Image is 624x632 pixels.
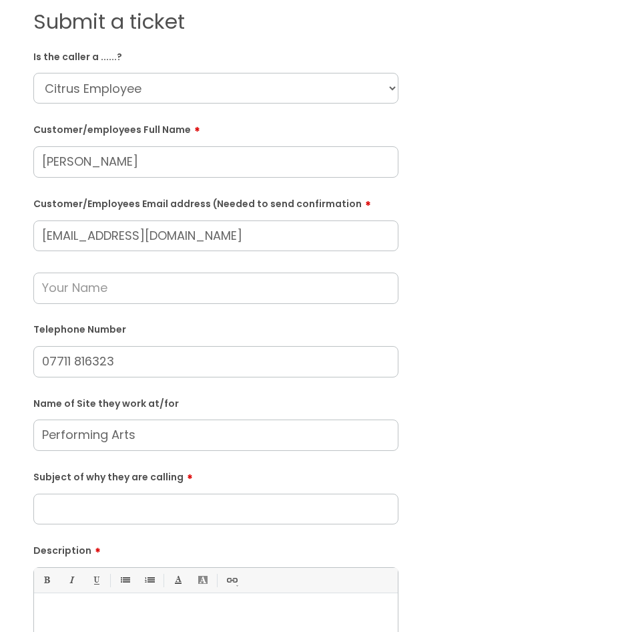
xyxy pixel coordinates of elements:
[33,540,398,557] label: Description
[33,194,398,210] label: Customer/Employees Email address (Needed to send confirmation
[33,321,398,335] label: Telephone Number
[63,572,79,589] a: Italic (Ctrl-I)
[141,572,158,589] a: 1. Ordered List (Ctrl-Shift-8)
[87,572,104,589] a: Underline(Ctrl-U)
[38,572,55,589] a: Bold (Ctrl-B)
[33,467,398,483] label: Subject of why they are calling
[194,572,211,589] a: Back Color
[223,572,240,589] a: Link
[33,120,398,136] label: Customer/employees Full Name
[170,572,186,589] a: Font Color
[33,273,398,303] input: Your Name
[116,572,133,589] a: • Unordered List (Ctrl-Shift-7)
[33,49,398,63] label: Is the caller a ......?
[33,220,398,251] input: Email
[33,9,398,34] h1: Submit a ticket
[33,396,398,410] label: Name of Site they work at/for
